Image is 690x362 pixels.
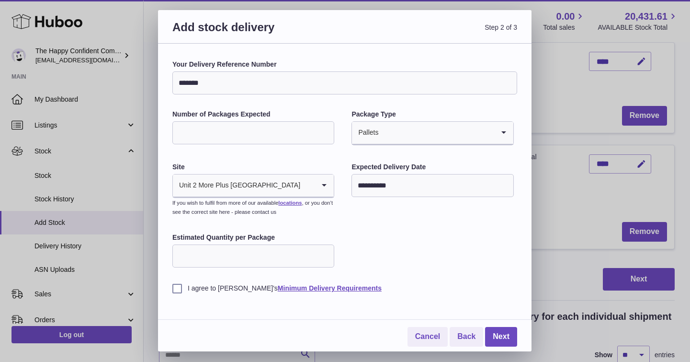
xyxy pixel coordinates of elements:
input: Search for option [379,122,494,144]
label: Package Type [351,110,513,119]
h3: Add stock delivery [172,20,345,46]
a: Back [450,327,483,347]
a: Minimum Delivery Requirements [278,284,382,292]
a: locations [278,200,302,206]
input: Search for option [301,175,315,197]
label: Estimated Quantity per Package [172,233,334,242]
a: Next [485,327,517,347]
label: Number of Packages Expected [172,110,334,119]
div: Search for option [352,122,513,145]
label: I agree to [PERSON_NAME]'s [172,284,517,293]
small: If you wish to fulfil from more of our available , or you don’t see the correct site here - pleas... [172,200,333,215]
div: Search for option [173,175,334,198]
span: Step 2 of 3 [345,20,517,46]
label: Site [172,163,334,172]
label: Your Delivery Reference Number [172,60,517,69]
span: Pallets [352,122,379,144]
label: Expected Delivery Date [351,163,513,172]
span: Unit 2 More Plus [GEOGRAPHIC_DATA] [173,175,301,197]
a: Cancel [407,327,448,347]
